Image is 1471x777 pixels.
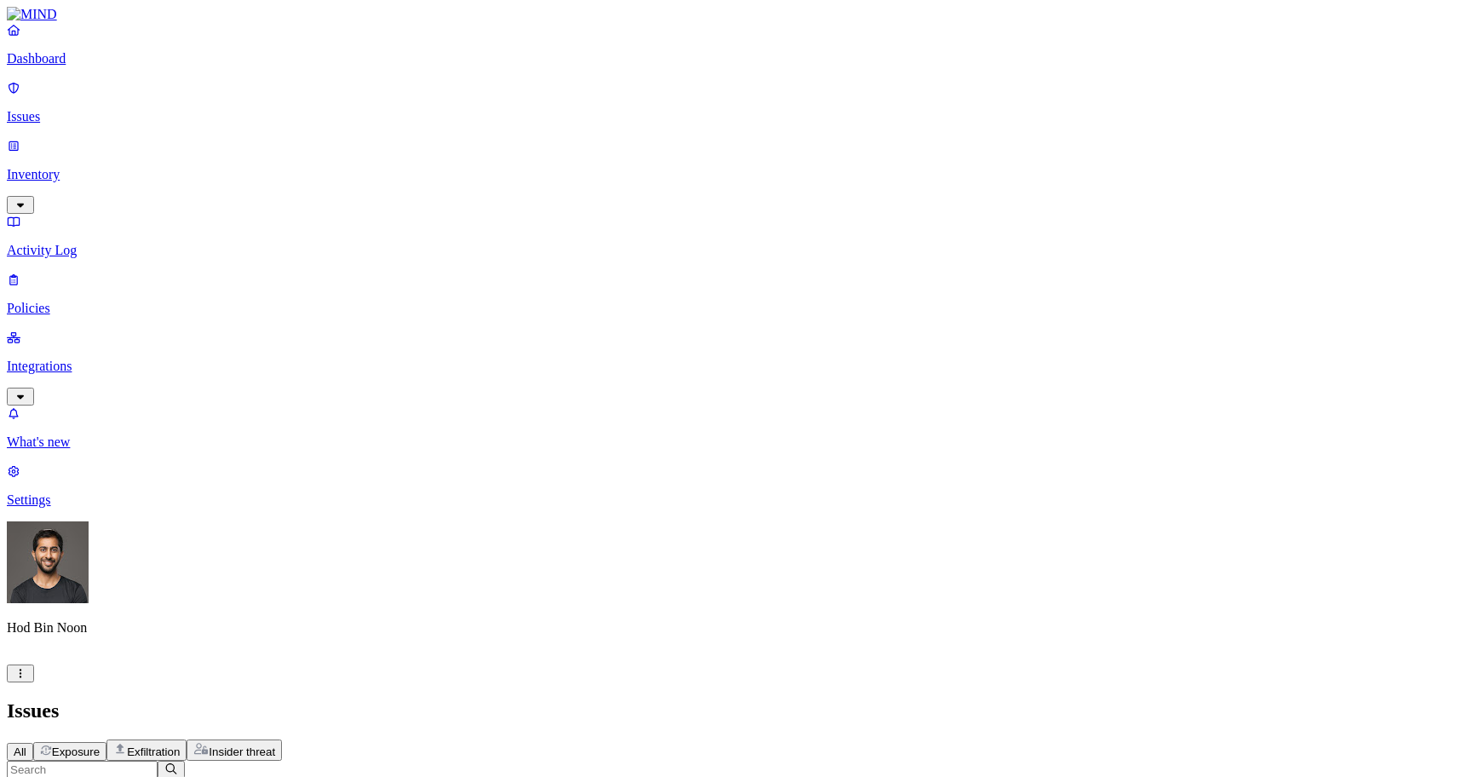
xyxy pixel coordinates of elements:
span: Exfiltration [127,745,180,758]
a: Dashboard [7,22,1464,66]
p: Inventory [7,167,1464,182]
p: Integrations [7,359,1464,374]
p: Activity Log [7,243,1464,258]
a: MIND [7,7,1464,22]
p: Dashboard [7,51,1464,66]
span: Exposure [52,745,100,758]
a: Activity Log [7,214,1464,258]
img: Hod Bin Noon [7,521,89,603]
h2: Issues [7,699,1464,722]
p: Issues [7,109,1464,124]
a: Inventory [7,138,1464,211]
p: What's new [7,435,1464,450]
img: MIND [7,7,57,22]
a: Policies [7,272,1464,316]
a: What's new [7,406,1464,450]
p: Hod Bin Noon [7,620,1464,636]
a: Settings [7,463,1464,508]
p: Policies [7,301,1464,316]
p: Settings [7,492,1464,508]
a: Issues [7,80,1464,124]
span: Insider threat [209,745,275,758]
a: Integrations [7,330,1464,403]
span: All [14,745,26,758]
